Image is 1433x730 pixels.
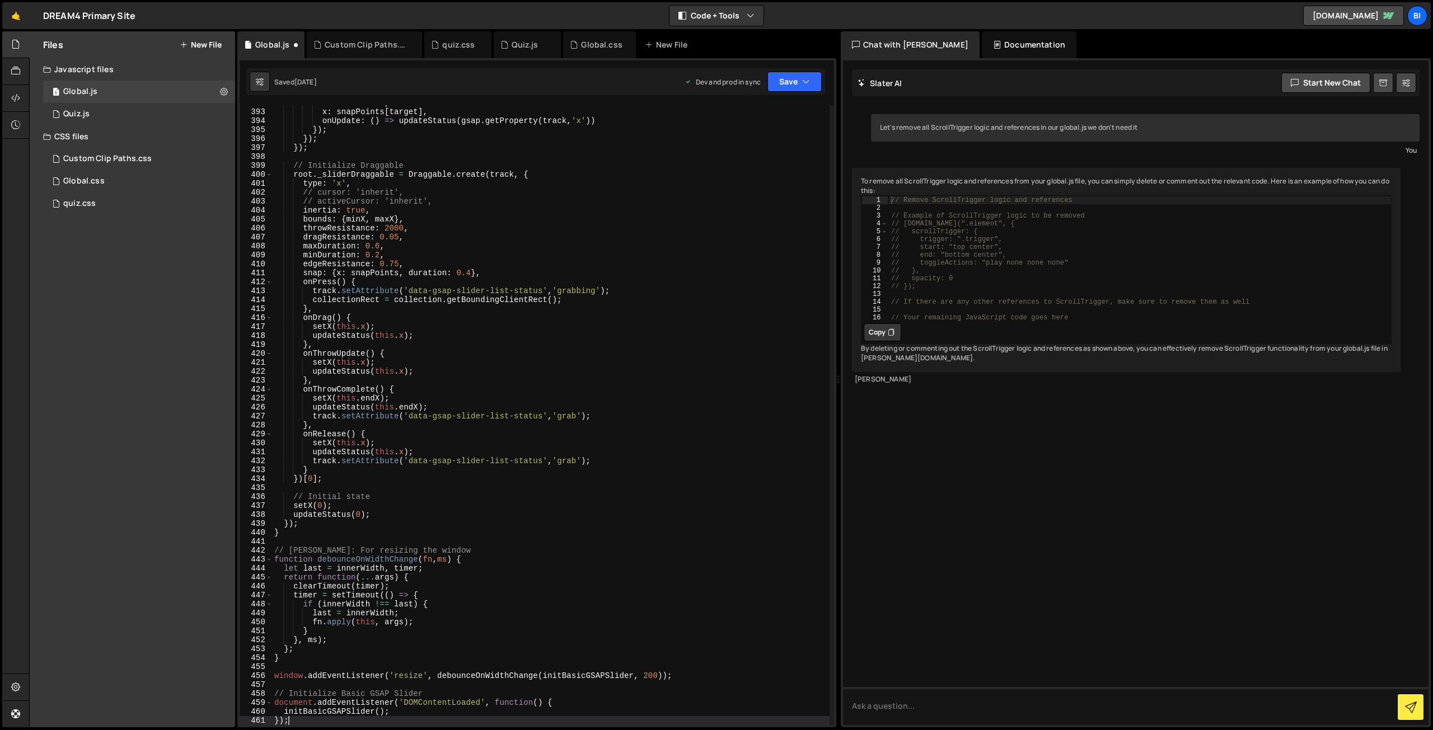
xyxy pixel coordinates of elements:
[240,125,273,134] div: 395
[240,492,273,501] div: 436
[2,2,30,29] a: 🤙
[63,109,90,119] div: Quiz.js
[240,555,273,564] div: 443
[240,582,273,591] div: 446
[30,125,235,148] div: CSS files
[240,483,273,492] div: 435
[512,39,538,50] div: Quiz.js
[240,600,273,609] div: 448
[43,81,235,103] div: 16933/46376.js
[669,6,764,26] button: Code + Tools
[240,671,273,680] div: 456
[240,286,273,295] div: 413
[767,72,822,92] button: Save
[858,78,902,88] h2: Slater AI
[240,134,273,143] div: 396
[240,340,273,349] div: 419
[240,528,273,537] div: 440
[240,474,273,483] div: 434
[240,385,273,394] div: 424
[862,259,888,267] div: 9
[581,39,622,50] div: Global.css
[240,233,273,242] div: 407
[240,609,273,618] div: 449
[862,282,888,290] div: 12
[240,448,273,456] div: 431
[1303,6,1404,26] a: [DOMAIN_NAME]
[240,349,273,358] div: 420
[240,224,273,233] div: 406
[240,519,273,528] div: 439
[240,161,273,170] div: 399
[862,204,888,212] div: 2
[240,546,273,555] div: 442
[240,465,273,474] div: 433
[63,154,152,164] div: Custom Clip Paths.css
[240,680,273,689] div: 457
[43,170,235,192] div: 16933/46377.css
[240,269,273,277] div: 411
[862,314,888,322] div: 16
[240,107,273,116] div: 393
[240,403,273,412] div: 426
[685,77,761,87] div: Dev and prod in sync
[240,662,273,671] div: 455
[240,179,273,188] div: 401
[240,456,273,465] div: 432
[862,236,888,243] div: 6
[1407,6,1427,26] a: Bi
[852,168,1401,372] div: To remove all ScrollTrigger logic and references from your global.js file, you can simply delete ...
[240,421,273,430] div: 428
[63,87,97,97] div: Global.js
[240,439,273,448] div: 430
[240,143,273,152] div: 397
[43,39,63,51] h2: Files
[982,31,1076,58] div: Documentation
[862,275,888,282] div: 11
[862,196,888,204] div: 1
[240,170,273,179] div: 400
[43,192,235,215] div: 16933/46731.css
[874,144,1417,156] div: You
[63,199,96,209] div: quiz.css
[240,304,273,313] div: 415
[862,306,888,314] div: 15
[862,298,888,306] div: 14
[240,331,273,340] div: 418
[240,591,273,600] div: 447
[240,537,273,546] div: 441
[862,267,888,275] div: 10
[240,367,273,376] div: 422
[871,114,1420,142] div: Let's remove all ScrollTrigger logic and references in our global.js we don't need it
[240,510,273,519] div: 438
[240,430,273,439] div: 429
[862,220,888,228] div: 4
[240,618,273,627] div: 450
[864,323,901,341] button: Copy
[240,358,273,367] div: 421
[442,39,475,50] div: quiz.css
[240,501,273,510] div: 437
[325,39,409,50] div: Custom Clip Paths.css
[255,39,289,50] div: Global.js
[862,212,888,220] div: 3
[862,228,888,236] div: 5
[240,644,273,653] div: 453
[240,188,273,197] div: 402
[240,313,273,322] div: 416
[240,716,273,725] div: 461
[53,88,59,97] span: 1
[274,77,317,87] div: Saved
[43,103,235,125] div: 16933/46729.js
[645,39,692,50] div: New File
[862,251,888,259] div: 8
[240,635,273,644] div: 452
[294,77,317,87] div: [DATE]
[240,152,273,161] div: 398
[240,573,273,582] div: 445
[240,251,273,260] div: 409
[240,653,273,662] div: 454
[240,689,273,698] div: 458
[240,197,273,206] div: 403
